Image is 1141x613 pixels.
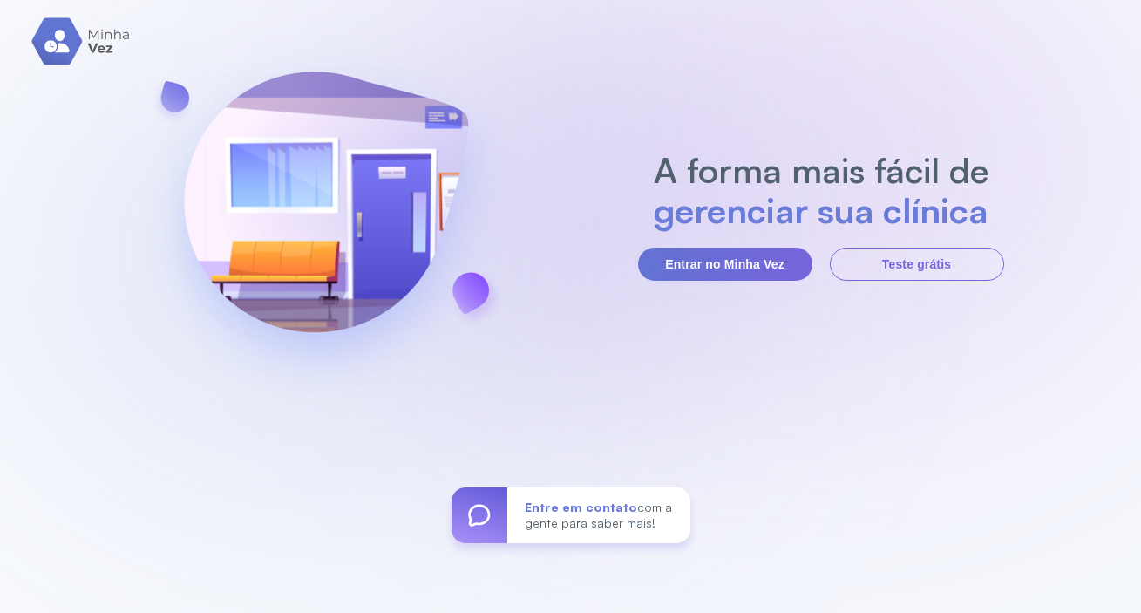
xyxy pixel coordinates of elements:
h2: A forma mais fácil de [644,150,997,190]
button: Entrar no Minha Vez [638,248,812,281]
img: logo.svg [31,17,132,65]
a: Entre em contatocom a gente para saber mais! [452,487,690,543]
button: Teste grátis [830,248,1004,281]
h2: gerenciar sua clínica [644,190,997,230]
span: Entre em contato [525,500,637,514]
img: banner-login.svg [138,25,514,405]
div: com a gente para saber mais! [507,487,690,543]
